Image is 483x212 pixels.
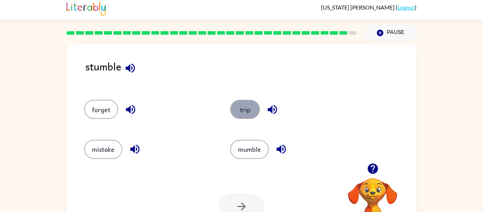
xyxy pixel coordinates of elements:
[397,4,415,11] a: Logout
[84,140,122,159] button: mistake
[66,0,106,16] img: Literably
[365,25,417,41] button: Pause
[84,100,118,119] button: forget
[321,4,417,11] div: ( )
[321,4,396,11] span: [US_STATE] [PERSON_NAME]
[230,140,269,159] button: mumble
[85,58,417,86] div: stumble
[230,100,260,119] button: trip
